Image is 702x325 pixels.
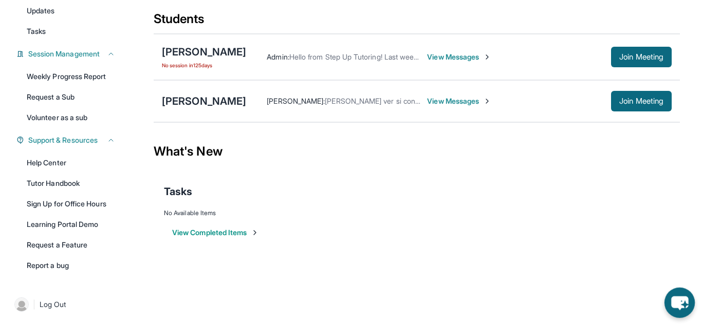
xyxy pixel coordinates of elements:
[14,297,29,312] img: user-img
[28,135,98,145] span: Support & Resources
[24,135,115,145] button: Support & Resources
[10,293,121,316] a: |Log Out
[21,256,121,275] a: Report a bug
[164,184,192,199] span: Tasks
[27,26,46,36] span: Tasks
[40,299,66,310] span: Log Out
[21,67,121,86] a: Weekly Progress Report
[611,47,672,67] button: Join Meeting
[483,97,491,105] img: Chevron-Right
[325,97,450,105] span: [PERSON_NAME] ver si consigo el link
[154,11,680,33] div: Students
[33,298,35,311] span: |
[27,6,55,16] span: Updates
[21,2,121,20] a: Updates
[154,129,680,174] div: What's New
[24,49,115,59] button: Session Management
[21,88,121,106] a: Request a Sub
[21,174,121,193] a: Tutor Handbook
[427,96,491,106] span: View Messages
[21,215,121,234] a: Learning Portal Demo
[483,53,491,61] img: Chevron-Right
[611,91,672,111] button: Join Meeting
[267,97,325,105] span: [PERSON_NAME] :
[267,52,289,61] span: Admin :
[21,236,121,254] a: Request a Feature
[164,209,670,217] div: No Available Items
[619,54,663,60] span: Join Meeting
[21,108,121,127] a: Volunteer as a sub
[162,45,246,59] div: [PERSON_NAME]
[21,154,121,172] a: Help Center
[28,49,100,59] span: Session Management
[664,288,695,318] button: chat-button
[21,22,121,41] a: Tasks
[172,227,259,238] button: View Completed Items
[162,61,246,69] span: No session in 125 days
[619,98,663,104] span: Join Meeting
[427,52,491,62] span: View Messages
[162,94,246,108] div: [PERSON_NAME]
[21,195,121,213] a: Sign Up for Office Hours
